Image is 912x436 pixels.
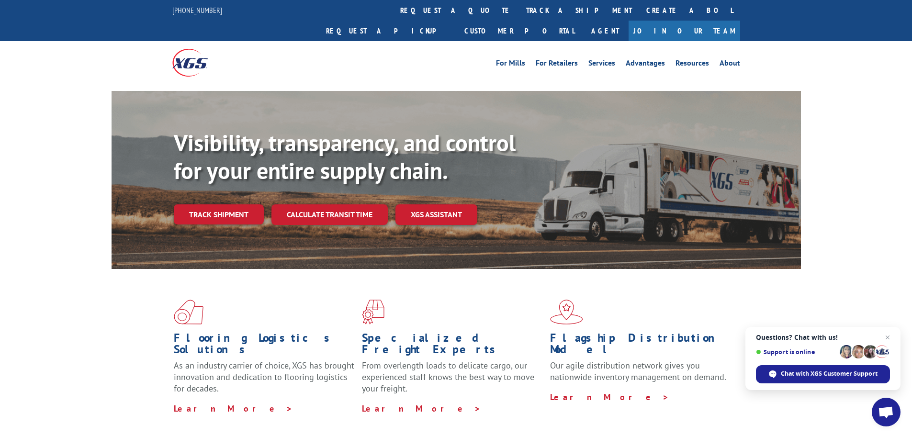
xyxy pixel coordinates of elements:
[319,21,457,41] a: Request a pickup
[676,59,709,70] a: Resources
[550,391,669,402] a: Learn More >
[362,332,543,360] h1: Specialized Freight Experts
[174,300,203,324] img: xgs-icon-total-supply-chain-intelligence-red
[550,300,583,324] img: xgs-icon-flagship-distribution-model-red
[550,360,726,382] span: Our agile distribution network gives you nationwide inventory management on demand.
[172,5,222,15] a: [PHONE_NUMBER]
[174,128,516,185] b: Visibility, transparency, and control for your entire supply chain.
[756,348,836,356] span: Support is online
[582,21,629,41] a: Agent
[756,365,890,383] div: Chat with XGS Customer Support
[174,360,354,394] span: As an industry carrier of choice, XGS has brought innovation and dedication to flooring logistics...
[626,59,665,70] a: Advantages
[174,204,264,224] a: Track shipment
[457,21,582,41] a: Customer Portal
[496,59,525,70] a: For Mills
[174,332,355,360] h1: Flooring Logistics Solutions
[362,300,384,324] img: xgs-icon-focused-on-flooring-red
[395,204,477,225] a: XGS ASSISTANT
[588,59,615,70] a: Services
[720,59,740,70] a: About
[872,398,901,426] div: Open chat
[629,21,740,41] a: Join Our Team
[362,403,481,414] a: Learn More >
[536,59,578,70] a: For Retailers
[174,403,293,414] a: Learn More >
[271,204,388,225] a: Calculate transit time
[550,332,731,360] h1: Flagship Distribution Model
[362,360,543,402] p: From overlength loads to delicate cargo, our experienced staff knows the best way to move your fr...
[882,332,893,343] span: Close chat
[756,334,890,341] span: Questions? Chat with us!
[781,369,878,378] span: Chat with XGS Customer Support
